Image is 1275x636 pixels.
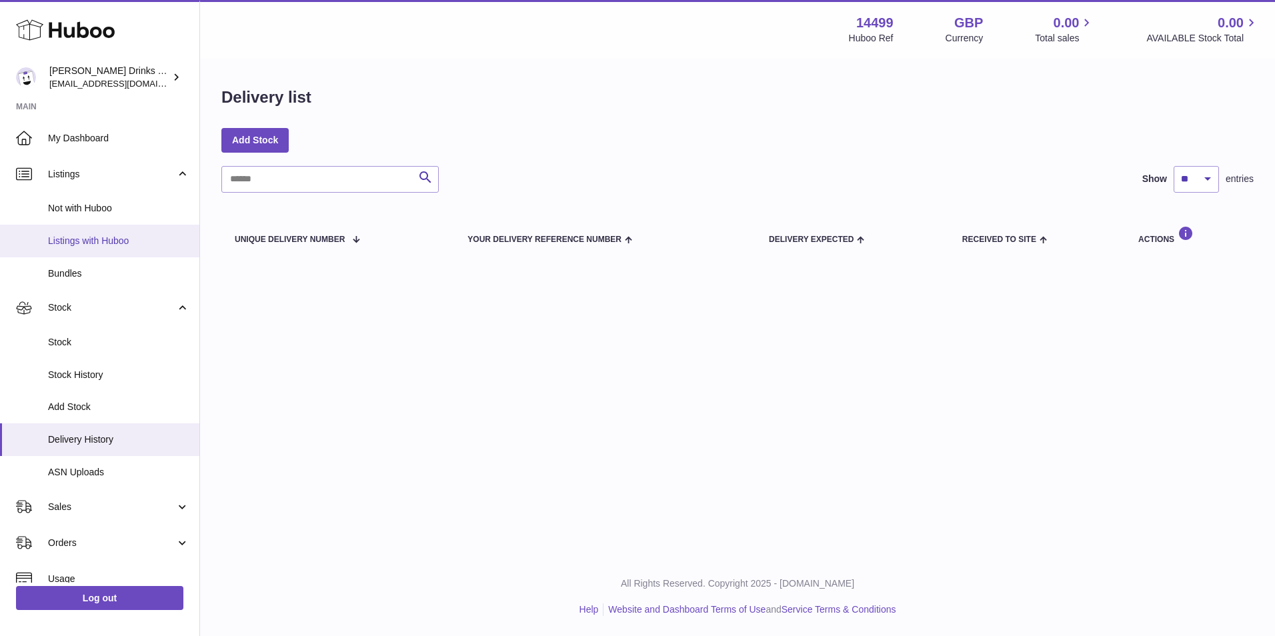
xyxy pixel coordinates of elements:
[1218,14,1244,32] span: 0.00
[48,401,189,413] span: Add Stock
[1146,14,1259,45] a: 0.00 AVAILABLE Stock Total
[579,604,599,615] a: Help
[769,235,854,244] span: Delivery Expected
[603,603,896,616] li: and
[1054,14,1080,32] span: 0.00
[48,369,189,381] span: Stock History
[1142,173,1167,185] label: Show
[1035,32,1094,45] span: Total sales
[1146,32,1259,45] span: AVAILABLE Stock Total
[49,65,169,90] div: [PERSON_NAME] Drinks LTD (t/a Zooz)
[48,301,175,314] span: Stock
[946,32,984,45] div: Currency
[48,466,189,479] span: ASN Uploads
[48,132,189,145] span: My Dashboard
[48,267,189,280] span: Bundles
[48,537,175,549] span: Orders
[1035,14,1094,45] a: 0.00 Total sales
[235,235,345,244] span: Unique Delivery Number
[16,67,36,87] img: internalAdmin-14499@internal.huboo.com
[211,577,1264,590] p: All Rights Reserved. Copyright 2025 - [DOMAIN_NAME]
[856,14,894,32] strong: 14499
[48,573,189,585] span: Usage
[16,586,183,610] a: Log out
[48,336,189,349] span: Stock
[962,235,1036,244] span: Received to Site
[1138,226,1240,244] div: Actions
[48,501,175,513] span: Sales
[849,32,894,45] div: Huboo Ref
[48,433,189,446] span: Delivery History
[221,87,311,108] h1: Delivery list
[221,128,289,152] a: Add Stock
[608,604,766,615] a: Website and Dashboard Terms of Use
[48,202,189,215] span: Not with Huboo
[48,235,189,247] span: Listings with Huboo
[49,78,196,89] span: [EMAIL_ADDRESS][DOMAIN_NAME]
[1226,173,1254,185] span: entries
[782,604,896,615] a: Service Terms & Conditions
[467,235,621,244] span: Your Delivery Reference Number
[48,168,175,181] span: Listings
[954,14,983,32] strong: GBP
